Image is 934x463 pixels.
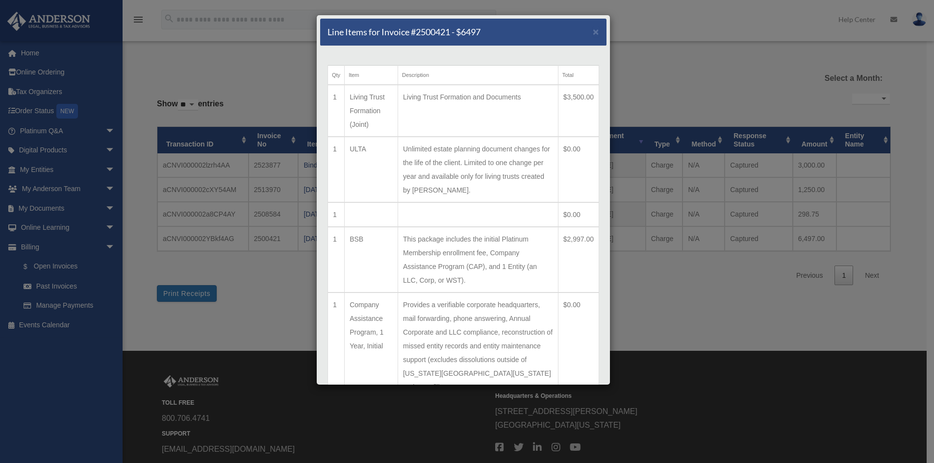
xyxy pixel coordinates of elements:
td: Living Trust Formation (Joint) [345,85,398,137]
td: 1 [328,292,345,399]
td: Unlimited estate planning document changes for the life of the client. Limited to one change per ... [398,137,558,202]
td: BSB [345,227,398,292]
td: $0.00 [558,292,599,399]
td: ULTA [345,137,398,202]
td: $2,997.00 [558,227,599,292]
th: Description [398,66,558,85]
td: 1 [328,227,345,292]
td: 1 [328,85,345,137]
td: $3,500.00 [558,85,599,137]
td: $0.00 [558,202,599,227]
td: Living Trust Formation and Documents [398,85,558,137]
td: 1 [328,137,345,202]
td: Provides a verifiable corporate headquarters, mail forwarding, phone answering, Annual Corporate ... [398,292,558,399]
th: Qty [328,66,345,85]
td: 1 [328,202,345,227]
span: × [593,26,599,37]
h5: Line Items for Invoice #2500421 - $6497 [328,26,480,38]
td: This package includes the initial Platinum Membership enrollment fee, Company Assistance Program ... [398,227,558,292]
button: Close [593,26,599,37]
th: Item [345,66,398,85]
td: $0.00 [558,137,599,202]
th: Total [558,66,599,85]
td: Company Assistance Program, 1 Year, Initial [345,292,398,399]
